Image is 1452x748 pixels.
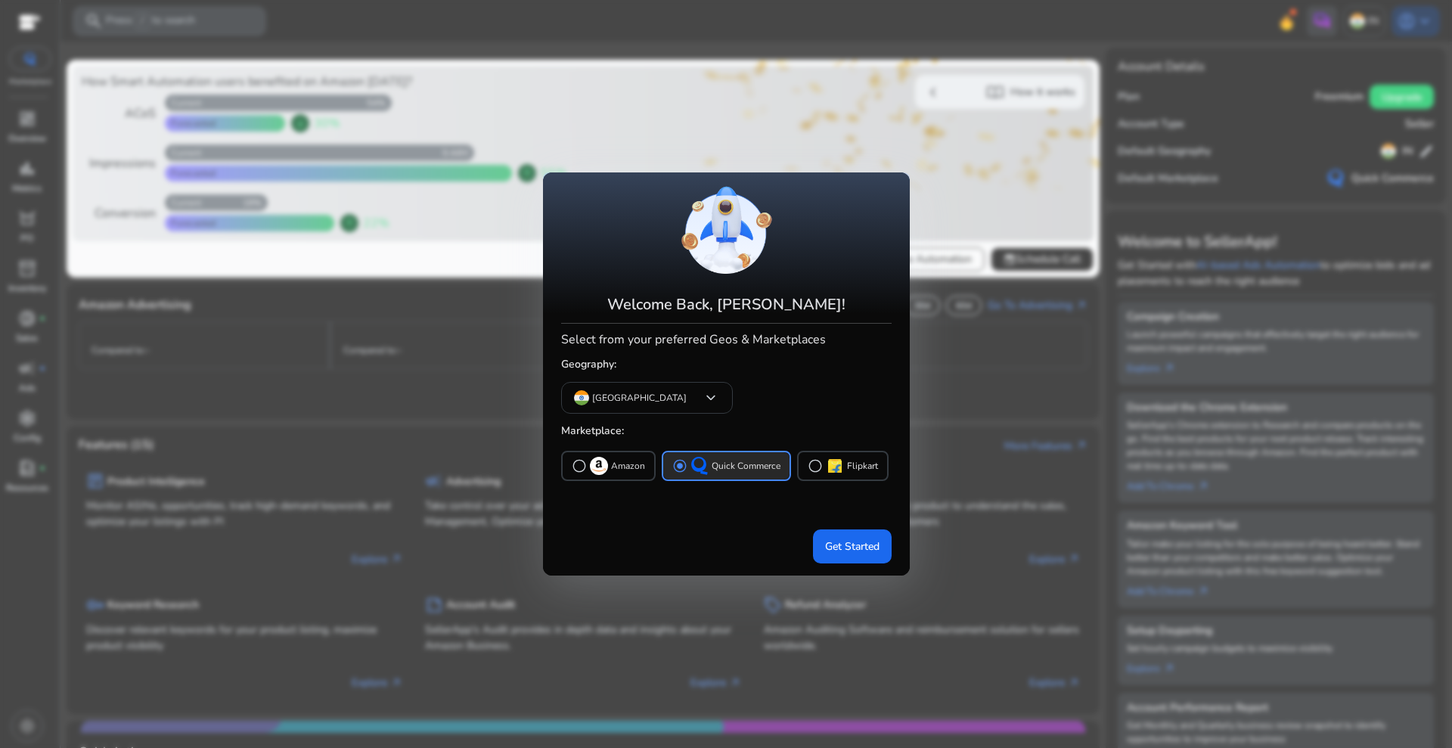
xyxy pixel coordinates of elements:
[847,458,878,474] p: Flipkart
[826,457,844,475] img: flipkart.svg
[672,458,687,473] span: radio_button_checked
[808,458,823,473] span: radio_button_unchecked
[712,458,780,474] p: Quick Commerce
[590,457,608,475] img: amazon.svg
[813,529,892,563] button: Get Started
[825,538,880,554] span: Get Started
[611,458,645,474] p: Amazon
[702,389,720,407] span: keyboard_arrow_down
[561,419,892,444] h5: Marketplace:
[572,458,587,473] span: radio_button_unchecked
[592,391,687,405] p: [GEOGRAPHIC_DATA]
[574,390,589,405] img: in.svg
[561,352,892,377] h5: Geography:
[690,457,709,475] img: QC-logo.svg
